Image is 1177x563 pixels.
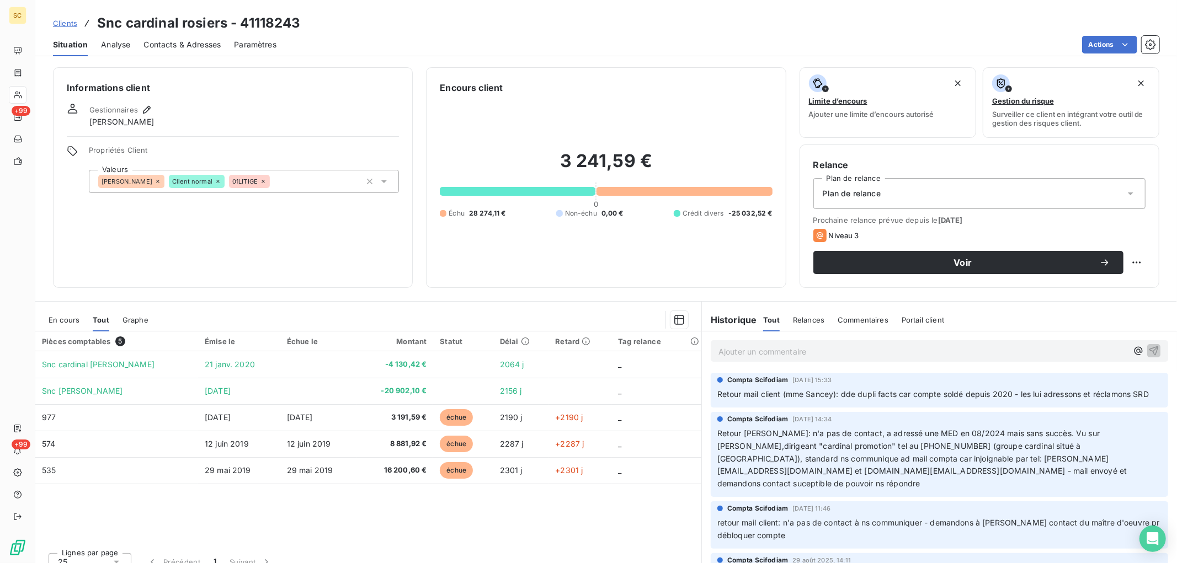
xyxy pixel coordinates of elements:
span: 2301 j [500,465,523,475]
span: Non-échu [565,208,597,218]
span: Surveiller ce client en intégrant votre outil de gestion des risques client. [992,110,1150,127]
span: Limite d’encours [809,96,867,105]
div: Open Intercom Messenger [1139,526,1166,552]
span: Plan de relance [823,188,881,199]
a: Clients [53,18,77,29]
div: Montant [364,337,427,346]
span: 28 274,11 € [469,208,506,218]
span: _ [618,360,621,369]
span: 12 juin 2019 [205,439,249,448]
span: [PERSON_NAME] [89,116,154,127]
span: 01LITIGE [232,178,258,185]
div: Statut [440,337,486,346]
span: Ajouter une limite d’encours autorisé [809,110,934,119]
span: [DATE] 15:33 [792,377,832,383]
span: 3 191,59 € [364,412,427,423]
span: Relances [793,315,824,324]
span: Tout [763,315,780,324]
div: Échue le [287,337,350,346]
span: [DATE] 11:46 [792,505,830,512]
span: Contacts & Adresses [143,39,221,50]
span: -25 032,52 € [728,208,773,218]
span: Voir [827,258,1099,267]
span: Propriétés Client [89,146,399,161]
button: Actions [1082,36,1137,53]
span: Compta Scifodiam [727,414,788,424]
span: Situation [53,39,88,50]
span: +99 [12,439,30,449]
span: [DATE] 14:34 [792,416,832,422]
span: Gestion du risque [992,96,1054,105]
span: Niveau 3 [829,231,859,240]
span: +2190 j [555,412,583,422]
span: +99 [12,106,30,116]
span: 12 juin 2019 [287,439,331,448]
span: 977 [42,412,56,422]
span: 29 mai 2019 [205,465,251,475]
span: -20 902,10 € [364,385,427,396]
span: [DATE] [287,412,313,422]
span: Snc [PERSON_NAME] [42,386,123,395]
span: Gestionnaires [89,105,138,114]
span: Portail client [902,315,944,324]
button: Limite d’encoursAjouter une limite d’encours autorisé [800,67,976,138]
span: Clients [53,19,77,28]
span: Paramètres [234,39,276,50]
span: 2190 j [500,412,523,422]
span: échue [440,462,473,479]
span: _ [618,439,621,448]
span: +2287 j [555,439,584,448]
span: Graphe [123,315,148,324]
h3: Snc cardinal rosiers - 41118243 [97,13,301,33]
span: 29 mai 2019 [287,465,333,475]
span: Analyse [101,39,130,50]
span: [DATE] [938,216,963,224]
span: échue [440,436,473,452]
span: Échu [449,208,465,218]
div: Retard [555,337,605,346]
span: 16 200,60 € [364,465,427,476]
div: Tag relance [618,337,695,346]
button: Voir [813,251,1123,274]
span: Retour [PERSON_NAME]: n'a pas de contact, a adressé une MED en 08/2024 mais sans succès. Vu sur [... [717,428,1130,489]
h6: Relance [813,158,1146,171]
span: 2287 j [500,439,524,448]
span: En cours [49,315,79,324]
span: [DATE] [205,412,231,422]
button: Gestion du risqueSurveiller ce client en intégrant votre outil de gestion des risques client. [983,67,1159,138]
span: Compta Scifodiam [727,503,788,513]
div: Délai [500,337,542,346]
span: Compta Scifodiam [727,375,788,385]
span: _ [618,386,621,395]
h6: Historique [702,313,757,326]
div: SC [9,7,26,24]
span: retour mail client: n'a pas de contact à ns communiquer - demandons à [PERSON_NAME] contact du ma... [717,518,1162,540]
span: Snc cardinal [PERSON_NAME] [42,360,155,369]
h6: Encours client [440,81,503,94]
span: 5 [115,336,125,346]
div: Pièces comptables [42,336,191,346]
h2: 3 241,59 € [440,150,772,183]
span: échue [440,409,473,426]
span: Prochaine relance prévue depuis le [813,216,1146,224]
span: 0,00 € [601,208,624,218]
span: _ [618,412,621,422]
span: 8 881,92 € [364,438,427,449]
span: 2156 j [500,386,522,395]
span: _ [618,465,621,475]
span: +2301 j [555,465,583,475]
span: 535 [42,465,56,475]
h6: Informations client [67,81,399,94]
span: Client normal [172,178,212,185]
span: [DATE] [205,386,231,395]
span: 2064 j [500,360,524,369]
img: Logo LeanPay [9,539,26,556]
span: Retour mail client (mme Sancey): dde dupli facts car compte soldé depuis 2020 - les lui adressons... [717,389,1149,399]
span: 21 janv. 2020 [205,360,255,369]
span: Tout [93,315,109,324]
span: Commentaires [838,315,888,324]
span: 574 [42,439,55,448]
input: Ajouter une valeur [270,176,279,186]
div: Émise le [205,337,274,346]
span: -4 130,42 € [364,359,427,370]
